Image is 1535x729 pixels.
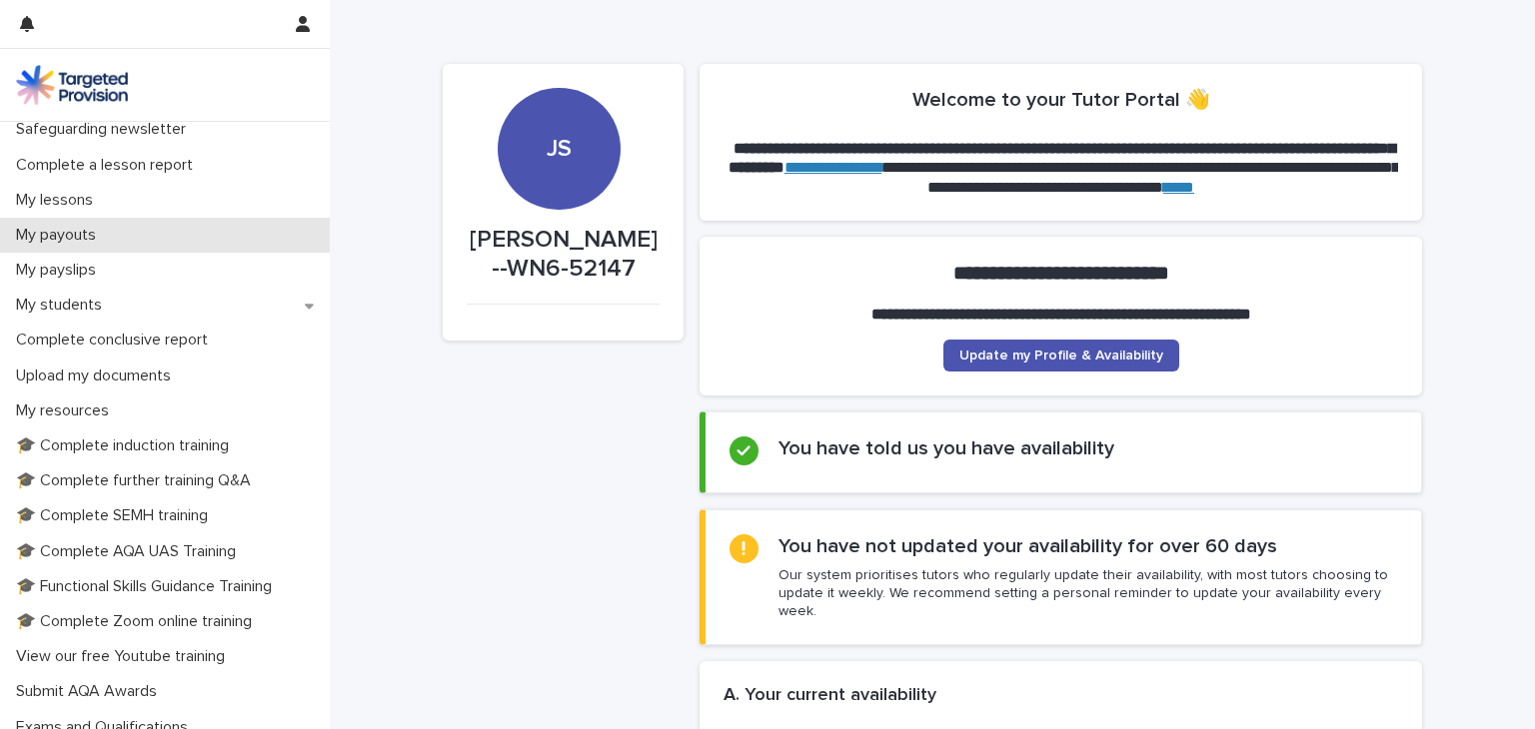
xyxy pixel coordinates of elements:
[8,331,224,350] p: Complete conclusive report
[498,13,620,164] div: JS
[8,682,173,701] p: Submit AQA Awards
[778,436,1114,460] h2: You have told us you have availability
[467,226,660,284] p: [PERSON_NAME]--WN6-52147
[8,261,112,280] p: My payslips
[8,366,187,385] p: Upload my documents
[8,612,268,631] p: 🎓 Complete Zoom online training
[8,436,245,455] p: 🎓 Complete induction training
[8,226,112,245] p: My payouts
[8,191,109,210] p: My lessons
[8,506,224,525] p: 🎓 Complete SEMH training
[778,566,1397,621] p: Our system prioritises tutors who regularly update their availability, with most tutors choosing ...
[778,534,1277,558] h2: You have not updated your availability for over 60 days
[8,296,118,315] p: My students
[8,647,241,666] p: View our free Youtube training
[724,685,936,707] h2: A. Your current availability
[8,471,267,490] p: 🎓 Complete further training Q&A
[8,401,125,420] p: My resources
[8,542,252,561] p: 🎓 Complete AQA UAS Training
[16,65,128,105] img: M5nRWzHhSzIhMunXDL62
[8,120,202,139] p: Safeguarding newsletter
[943,340,1179,371] a: Update my Profile & Availability
[959,349,1163,363] span: Update my Profile & Availability
[8,156,209,175] p: Complete a lesson report
[8,577,288,596] p: 🎓 Functional Skills Guidance Training
[912,88,1210,112] h2: Welcome to your Tutor Portal 👋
